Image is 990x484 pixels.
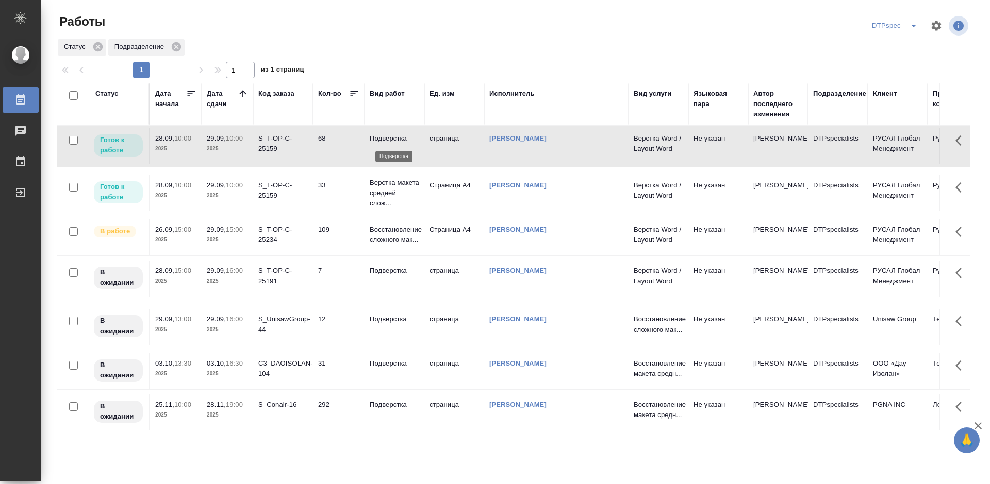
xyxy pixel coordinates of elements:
div: Дата сдачи [207,89,238,109]
div: Языковая пара [694,89,743,109]
p: Подверстка [370,266,419,276]
p: 29.09, [207,315,226,323]
div: Подразделение [813,89,866,99]
span: Посмотреть информацию [949,16,970,36]
p: PGNA INC [873,400,922,410]
p: Верстка Word / Layout Word [634,224,683,245]
p: 2025 [207,235,248,245]
td: Русал [928,261,987,297]
p: 28.11, [207,401,226,408]
p: 15:00 [174,267,191,274]
p: Верстка Word / Layout Word [634,180,683,201]
td: DTPspecialists [808,128,868,164]
td: Русал [928,128,987,164]
div: Вид услуги [634,89,672,99]
div: Исполнитель [489,89,535,99]
p: 03.10, [207,359,226,367]
td: DTPspecialists [808,175,868,211]
div: Исполнитель назначен, приступать к работе пока рано [93,314,144,338]
p: 2025 [207,191,248,201]
button: Здесь прячутся важные кнопки [949,128,974,153]
td: Локализация [928,394,987,430]
td: 12 [313,309,365,345]
td: Технический [928,353,987,389]
p: Верстка Word / Layout Word [634,266,683,286]
div: Кол-во [318,89,341,99]
div: S_UnisawGroup-44 [258,314,308,335]
p: 29.09, [207,226,226,233]
div: S_T-OP-C-25234 [258,224,308,245]
td: Русал [928,175,987,211]
td: 292 [313,394,365,430]
p: 2025 [155,191,196,201]
p: 16:00 [226,267,243,274]
a: [PERSON_NAME] [489,226,547,233]
td: страница [424,394,484,430]
p: 29.09, [155,315,174,323]
td: Не указан [688,394,748,430]
p: 2025 [207,410,248,420]
p: 2025 [155,324,196,335]
td: страница [424,261,484,297]
td: Не указан [688,309,748,345]
p: 13:30 [174,359,191,367]
p: 29.09, [207,181,226,189]
p: 10:00 [226,181,243,189]
div: S_T-OP-C-25159 [258,180,308,201]
td: Не указан [688,128,748,164]
div: S_Conair-16 [258,400,308,410]
p: ООО «Дау Изолан» [873,358,922,379]
p: Подверстка [370,400,419,410]
td: DTPspecialists [808,353,868,389]
td: Технический [928,309,987,345]
p: 10:00 [174,181,191,189]
div: Статус [95,89,119,99]
p: 2025 [207,324,248,335]
p: 2025 [155,144,196,154]
p: В ожидании [100,267,137,288]
a: [PERSON_NAME] [489,181,547,189]
button: Здесь прячутся важные кнопки [949,394,974,419]
p: 10:00 [174,401,191,408]
div: Исполнитель назначен, приступать к работе пока рано [93,400,144,424]
td: Не указан [688,219,748,255]
div: C3_DAOISOLAN-104 [258,358,308,379]
td: 33 [313,175,365,211]
td: [PERSON_NAME] [748,394,808,430]
p: В ожидании [100,360,137,381]
p: В ожидании [100,401,137,422]
p: 28.09, [155,181,174,189]
p: Unisaw Group [873,314,922,324]
div: Дата начала [155,89,186,109]
div: Исполнитель выполняет работу [93,224,144,238]
div: split button [869,18,924,34]
p: 2025 [155,276,196,286]
p: РУСАЛ Глобал Менеджмент [873,133,922,154]
p: Верстка макета средней слож... [370,178,419,209]
p: 2025 [207,369,248,379]
button: Здесь прячутся важные кнопки [949,261,974,285]
td: [PERSON_NAME] [748,219,808,255]
td: Страница А4 [424,175,484,211]
a: [PERSON_NAME] [489,267,547,274]
a: [PERSON_NAME] [489,359,547,367]
p: Подверстка [370,133,419,144]
p: 10:00 [174,134,191,142]
p: 19:00 [226,401,243,408]
p: Восстановление сложного мак... [634,314,683,335]
button: Здесь прячутся важные кнопки [949,175,974,200]
p: РУСАЛ Глобал Менеджмент [873,224,922,245]
p: Восстановление макета средн... [634,400,683,420]
td: 7 [313,261,365,297]
span: 🙏 [958,429,976,451]
p: Восстановление макета средн... [634,358,683,379]
td: 109 [313,219,365,255]
td: [PERSON_NAME] [748,261,808,297]
p: 29.09, [207,267,226,274]
p: 28.09, [155,267,174,274]
p: Готов к работе [100,135,137,155]
td: DTPspecialists [808,219,868,255]
button: Здесь прячутся важные кнопки [949,309,974,334]
div: Код заказа [258,89,294,99]
td: Не указан [688,175,748,211]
